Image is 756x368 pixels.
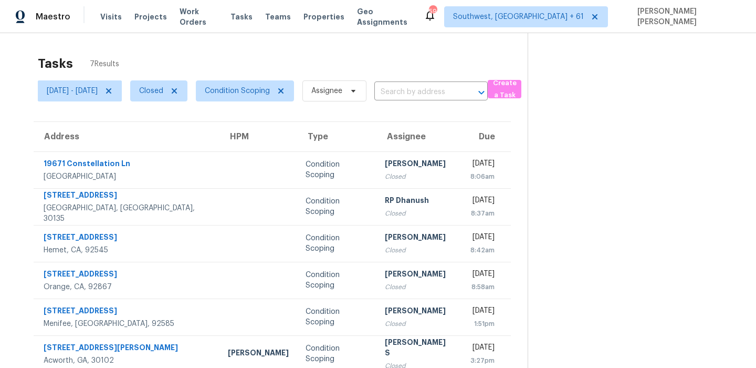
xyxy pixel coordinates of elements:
div: RP Dhanush [385,195,452,208]
div: [STREET_ADDRESS] [44,190,211,203]
div: Closed [385,171,452,182]
div: [PERSON_NAME] [385,305,452,319]
div: [PERSON_NAME] S [385,337,452,361]
button: Create a Task [488,80,521,98]
div: Condition Scoping [306,159,368,180]
th: Assignee [376,122,460,151]
div: Condition Scoping [306,270,368,291]
span: Tasks [230,13,253,21]
span: Work Orders [180,6,218,27]
span: [PERSON_NAME] [PERSON_NAME] [633,6,740,27]
span: Condition Scoping [205,86,270,96]
th: Due [460,122,511,151]
div: 19671 Constellation Ln [44,158,211,171]
span: Maestro [36,12,70,22]
div: Acworth, GA, 30102 [44,355,211,366]
div: [GEOGRAPHIC_DATA] [44,171,211,182]
th: HPM [219,122,297,151]
div: [DATE] [469,232,495,245]
div: 8:58am [469,282,495,292]
span: Geo Assignments [357,6,412,27]
div: [STREET_ADDRESS][PERSON_NAME] [44,342,211,355]
th: Address [34,122,219,151]
span: Teams [265,12,291,22]
div: [DATE] [469,158,495,171]
div: Orange, CA, 92867 [44,282,211,292]
div: [STREET_ADDRESS] [44,232,211,245]
div: 8:42am [469,245,495,255]
div: [DATE] [469,269,495,282]
div: Condition Scoping [306,343,368,364]
input: Search by address [374,84,458,100]
div: 3:27pm [469,355,495,366]
span: Southwest, [GEOGRAPHIC_DATA] + 61 [453,12,584,22]
span: Closed [139,86,163,96]
span: Properties [303,12,344,22]
div: Closed [385,319,452,329]
span: Assignee [311,86,342,96]
div: 1:51pm [469,319,495,329]
div: Closed [385,245,452,255]
div: [STREET_ADDRESS] [44,305,211,319]
div: 598 [429,6,436,17]
div: [PERSON_NAME] [228,347,289,361]
div: Condition Scoping [306,233,368,254]
div: 8:37am [469,208,495,219]
span: Visits [100,12,122,22]
h2: Tasks [38,58,73,69]
div: [DATE] [469,195,495,208]
th: Type [297,122,376,151]
div: [DATE] [469,305,495,319]
div: Closed [385,282,452,292]
div: [STREET_ADDRESS] [44,269,211,282]
div: Menifee, [GEOGRAPHIC_DATA], 92585 [44,319,211,329]
div: [PERSON_NAME] [385,269,452,282]
span: [DATE] - [DATE] [47,86,98,96]
div: Condition Scoping [306,306,368,328]
div: [DATE] [469,342,495,355]
div: Hemet, CA, 92545 [44,245,211,255]
span: Projects [134,12,167,22]
div: [GEOGRAPHIC_DATA], [GEOGRAPHIC_DATA], 30135 [44,203,211,224]
div: 8:06am [469,171,495,182]
div: [PERSON_NAME] [385,232,452,245]
div: Condition Scoping [306,196,368,217]
button: Open [474,85,489,100]
div: Closed [385,208,452,219]
span: Create a Task [493,77,516,101]
span: 7 Results [90,59,119,69]
div: [PERSON_NAME] [385,158,452,171]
